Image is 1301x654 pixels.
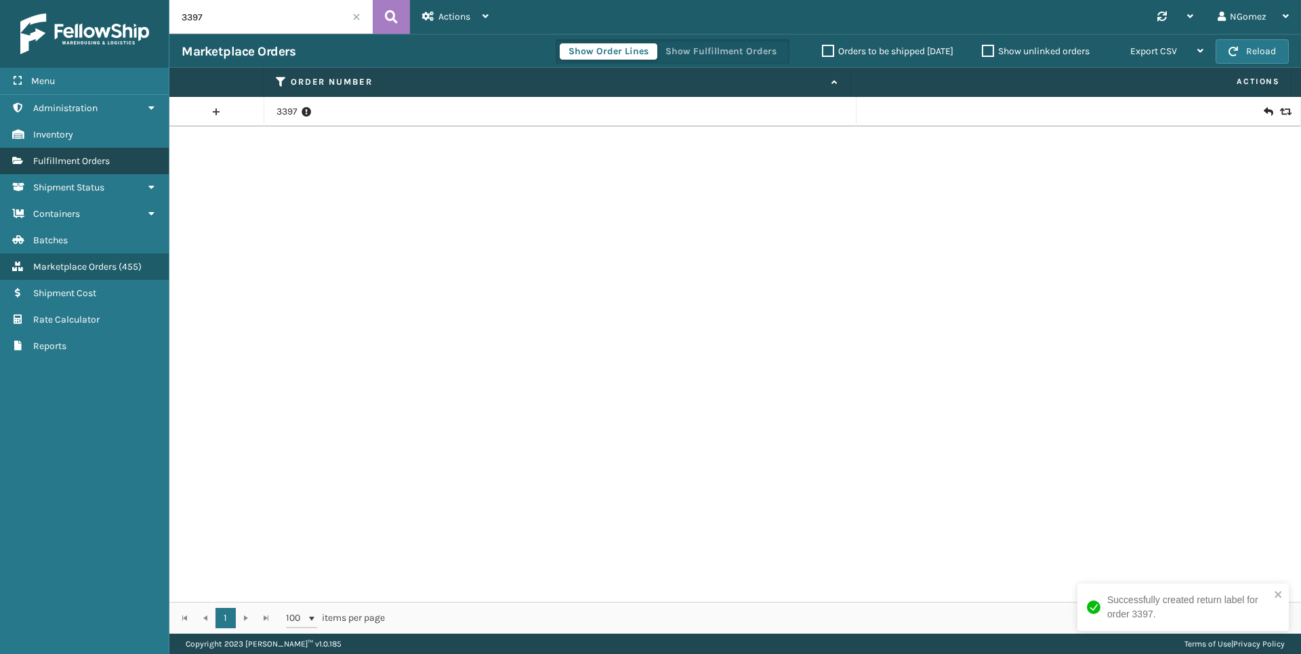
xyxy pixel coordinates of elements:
span: Shipment Cost [33,287,96,299]
a: 3397 [276,105,297,119]
span: 100 [286,611,306,625]
div: Successfully created return label for order 3397. [1107,593,1270,621]
i: Replace [1280,107,1288,117]
span: Reports [33,340,66,352]
i: Create Return Label [1264,105,1272,119]
img: logo [20,14,149,54]
span: Administration [33,102,98,114]
label: Orders to be shipped [DATE] [822,45,953,57]
span: Rate Calculator [33,314,100,325]
div: 1 - 1 of 1 items [404,611,1286,625]
span: Actions [438,11,470,22]
button: close [1274,589,1283,602]
a: 1 [215,608,236,628]
span: Fulfillment Orders [33,155,110,167]
label: Show unlinked orders [982,45,1090,57]
span: Shipment Status [33,182,104,193]
button: Reload [1216,39,1289,64]
button: Show Fulfillment Orders [657,43,785,60]
span: Menu [31,75,55,87]
p: Copyright 2023 [PERSON_NAME]™ v 1.0.185 [186,634,342,654]
span: items per page [286,608,385,628]
h3: Marketplace Orders [182,43,295,60]
span: Batches [33,234,68,246]
button: Show Order Lines [560,43,657,60]
span: Containers [33,208,80,220]
span: Actions [855,70,1288,93]
span: Marketplace Orders [33,261,117,272]
span: ( 455 ) [119,261,142,272]
label: Order Number [291,76,825,88]
span: Inventory [33,129,73,140]
span: Export CSV [1130,45,1177,57]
